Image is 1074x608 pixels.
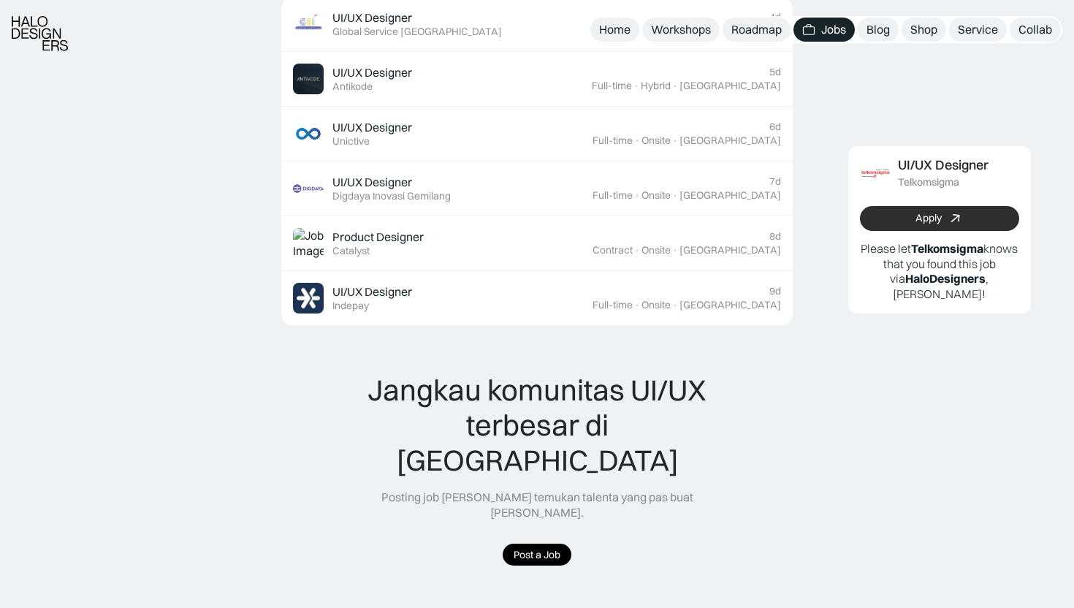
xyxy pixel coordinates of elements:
div: Jobs [821,22,846,37]
a: Job ImageUI/UX DesignerAntikode5dFull-time·Hybrid·[GEOGRAPHIC_DATA] [281,52,793,107]
div: 4d [769,11,781,23]
div: UI/UX Designer [332,10,412,26]
a: Roadmap [723,18,791,42]
div: · [672,80,678,92]
div: [GEOGRAPHIC_DATA] [679,299,781,311]
div: 5d [769,66,781,78]
div: [GEOGRAPHIC_DATA] [679,134,781,147]
div: 8d [769,230,781,243]
div: Unictive [332,135,370,148]
div: · [672,134,678,147]
div: UI/UX Designer [332,120,412,135]
div: · [672,189,678,202]
img: Job Image [860,158,891,189]
img: Job Image [293,64,324,94]
div: Collab [1018,22,1052,37]
a: Post a Job [503,544,571,566]
div: Shop [910,22,937,37]
div: Workshops [651,22,711,37]
div: Blog [867,22,890,37]
a: Shop [902,18,946,42]
p: Please let knows that you found this job via , [PERSON_NAME]! [860,241,1019,302]
div: Service [958,22,998,37]
a: Jobs [793,18,855,42]
div: · [634,299,640,311]
a: Job ImageProduct DesignerCatalyst8dContract·Onsite·[GEOGRAPHIC_DATA] [281,216,793,271]
a: Collab [1010,18,1061,42]
div: Indepay [332,300,369,312]
div: Digdaya Inovasi Gemilang [332,190,451,202]
div: UI/UX Designer [332,284,412,300]
div: Antikode [332,80,373,93]
div: Onsite [641,134,671,147]
a: Service [949,18,1007,42]
div: · [634,244,640,256]
div: 7d [769,175,781,188]
a: Home [590,18,639,42]
a: Job ImageUI/UX DesignerUnictive6dFull-time·Onsite·[GEOGRAPHIC_DATA] [281,107,793,161]
div: Post a Job [514,549,560,561]
a: Job ImageUI/UX DesignerIndepay9dFull-time·Onsite·[GEOGRAPHIC_DATA] [281,271,793,326]
a: Job ImageUI/UX DesignerDigdaya Inovasi Gemilang7dFull-time·Onsite·[GEOGRAPHIC_DATA] [281,161,793,216]
img: Job Image [293,228,324,259]
div: UI/UX Designer [898,158,989,173]
b: HaloDesigners [905,272,986,286]
div: · [672,244,678,256]
div: Full-time [592,80,632,92]
div: Full-time [593,189,633,202]
a: Apply [860,206,1019,231]
a: Workshops [642,18,720,42]
div: · [634,134,640,147]
div: Full-time [593,134,633,147]
div: Posting job [PERSON_NAME] temukan talenta yang pas buat [PERSON_NAME]. [338,490,736,520]
img: Job Image [293,118,324,149]
div: Telkomsigma [898,176,959,189]
div: 9d [769,285,781,297]
div: [GEOGRAPHIC_DATA] [679,189,781,202]
div: UI/UX Designer [332,175,412,190]
div: Onsite [641,189,671,202]
b: Telkomsigma [911,241,983,256]
div: · [633,80,639,92]
img: Job Image [293,173,324,204]
div: Roadmap [731,22,782,37]
div: · [634,189,640,202]
img: Job Image [293,283,324,313]
div: Jangkau komunitas UI/UX terbesar di [GEOGRAPHIC_DATA] [338,373,736,478]
div: Apply [915,213,942,225]
div: Onsite [641,299,671,311]
div: Onsite [641,244,671,256]
a: Blog [858,18,899,42]
div: Full-time [593,299,633,311]
div: UI/UX Designer [332,65,412,80]
div: Contract [593,244,633,256]
div: [GEOGRAPHIC_DATA] [679,244,781,256]
div: · [672,299,678,311]
div: Product Designer [332,229,424,245]
div: 6d [769,121,781,133]
div: Hybrid [641,80,671,92]
div: Home [599,22,631,37]
div: [GEOGRAPHIC_DATA] [679,80,781,92]
div: Catalyst [332,245,370,257]
div: Global Service [GEOGRAPHIC_DATA] [332,26,502,38]
img: Job Image [293,9,324,39]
